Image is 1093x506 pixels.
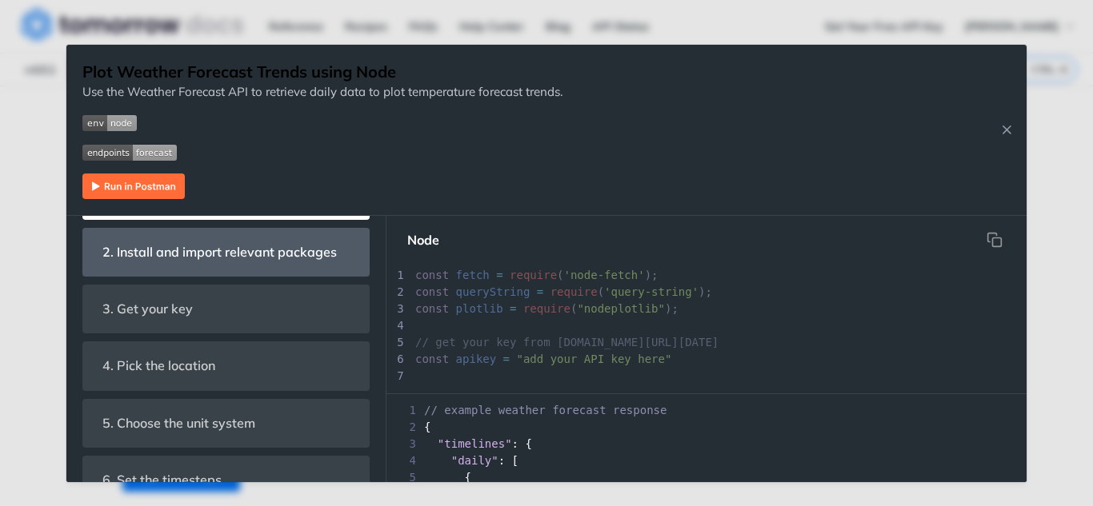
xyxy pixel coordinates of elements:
[82,341,370,390] section: 4. Pick the location
[415,285,712,298] span: ( );
[82,177,185,192] a: Expand image
[415,269,659,281] span: ( );
[995,122,1019,137] button: Close Recipe
[551,285,598,298] span: require
[91,237,348,268] span: 2. Install and import relevant packages
[979,224,1011,256] button: Copy
[387,368,406,384] div: 7
[523,302,571,315] span: require
[456,269,490,281] span: fetch
[415,353,449,365] span: const
[415,336,719,349] span: // get your key from [DOMAIN_NAME][URL][DATE]
[386,436,1027,452] div: : {
[604,285,699,298] span: 'query-string'
[386,419,1027,436] div: {
[386,469,1027,486] div: {
[510,302,516,315] span: =
[91,293,204,325] span: 3. Get your key
[503,353,510,365] span: =
[415,269,449,281] span: const
[537,285,543,298] span: =
[386,436,421,452] span: 3
[451,454,498,467] span: "daily"
[82,61,563,83] h1: Plot Weather Forecast Trends using Node
[82,115,137,131] img: env
[82,83,563,102] p: Use the Weather Forecast API to retrieve daily data to plot temperature forecast trends.
[91,408,266,439] span: 5. Choose the unit system
[387,351,406,368] div: 6
[424,404,667,416] span: // example weather forecast response
[82,399,370,448] section: 5. Choose the unit system
[386,452,1027,469] div: : [
[456,302,503,315] span: plotlib
[82,143,563,161] span: Expand image
[415,285,449,298] span: const
[394,224,452,256] button: Node
[91,464,233,496] span: 6. Set the timesteps
[82,285,370,333] section: 3. Get your key
[387,384,406,401] div: 8
[415,302,679,315] span: ( );
[387,317,406,334] div: 4
[91,350,226,381] span: 4. Pick the location
[516,353,671,365] span: "add your API key here"
[386,402,421,419] span: 1
[415,302,449,315] span: const
[82,456,370,504] section: 6. Set the timesteps
[496,269,502,281] span: =
[456,353,497,365] span: apikey
[510,269,557,281] span: require
[387,284,406,301] div: 2
[438,437,512,450] span: "timelines"
[387,267,406,284] div: 1
[564,269,645,281] span: 'node-fetch'
[387,301,406,317] div: 3
[82,228,370,277] section: 2. Install and import relevant packages
[577,302,665,315] span: "nodeplotlib"
[386,452,421,469] span: 4
[386,419,421,436] span: 2
[387,334,406,351] div: 5
[386,469,421,486] span: 5
[82,173,185,199] img: Run in Postman
[82,145,177,161] img: endpoint
[456,285,530,298] span: queryString
[987,232,1003,248] svg: hidden
[82,114,563,132] span: Expand image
